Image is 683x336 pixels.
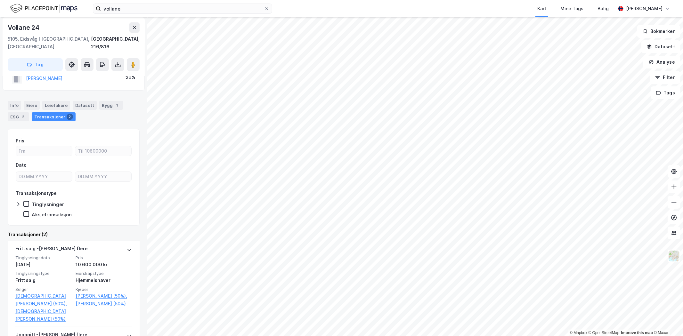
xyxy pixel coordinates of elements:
button: Analyse [643,56,680,68]
input: DD.MM.YYYY [75,172,131,181]
div: [PERSON_NAME] [626,5,663,12]
div: Transaksjonstype [16,189,57,197]
div: 50% [126,73,135,81]
div: Eiere [24,101,40,110]
span: Tinglysningsdato [15,255,72,260]
a: OpenStreetMap [589,331,620,335]
div: Bolig [598,5,609,12]
div: 2 [67,114,73,120]
div: 1 [114,102,120,108]
input: Søk på adresse, matrikkel, gårdeiere, leietakere eller personer [101,4,264,13]
a: Mapbox [570,331,587,335]
div: ESG [8,112,29,121]
button: Tags [651,86,680,99]
img: logo.f888ab2527a4732fd821a326f86c7f29.svg [10,3,77,14]
div: Leietakere [42,101,70,110]
div: [DATE] [15,261,72,268]
a: [PERSON_NAME] (50%), [76,292,132,300]
button: Datasett [641,40,680,53]
a: [DEMOGRAPHIC_DATA][PERSON_NAME] (50%), [15,292,72,308]
input: Til 10600000 [75,146,131,156]
div: Aksjetransaksjon [32,212,72,218]
div: Bygg [99,101,123,110]
div: Tinglysninger [32,201,64,207]
button: Tag [8,58,63,71]
div: Transaksjoner [32,112,76,121]
div: [GEOGRAPHIC_DATA], 216/816 [91,35,140,51]
button: Filter [650,71,680,84]
span: Kjøper [76,287,132,292]
a: [DEMOGRAPHIC_DATA][PERSON_NAME] (50%) [15,308,72,323]
div: Datasett [73,101,97,110]
input: DD.MM.YYYY [16,172,72,181]
div: Hjemmelshaver [76,276,132,284]
div: Kart [537,5,546,12]
div: Fritt salg - [PERSON_NAME] flere [15,245,88,255]
div: Info [8,101,21,110]
a: Improve this map [621,331,653,335]
span: Tinglysningstype [15,271,72,276]
div: 2 [20,114,27,120]
div: Kontrollprogram for chat [651,305,683,336]
span: Pris [76,255,132,260]
div: Fritt salg [15,276,72,284]
div: Dato [16,161,27,169]
a: [PERSON_NAME] (50%) [76,300,132,308]
div: Mine Tags [560,5,583,12]
div: Pris [16,137,24,145]
div: 10 600 000 kr [76,261,132,268]
span: Selger [15,287,72,292]
div: 5105, Eidsvåg I [GEOGRAPHIC_DATA], [GEOGRAPHIC_DATA] [8,35,91,51]
div: Transaksjoner (2) [8,231,140,238]
button: Bokmerker [637,25,680,38]
input: Fra [16,146,72,156]
img: Z [668,250,680,262]
div: Vollane 24 [8,22,41,33]
span: Eierskapstype [76,271,132,276]
iframe: Chat Widget [651,305,683,336]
